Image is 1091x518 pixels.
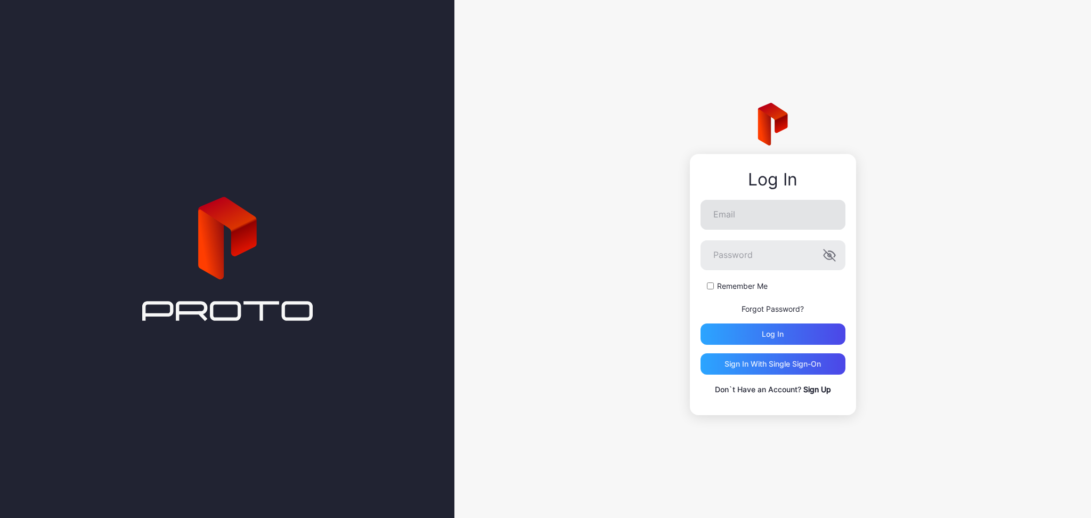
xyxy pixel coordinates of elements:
[701,200,845,230] input: Email
[717,281,768,292] label: Remember Me
[701,383,845,396] p: Don`t Have an Account?
[701,240,845,270] input: Password
[823,249,836,262] button: Password
[701,323,845,345] button: Log in
[803,385,831,394] a: Sign Up
[724,360,821,368] div: Sign in With Single Sign-On
[701,170,845,189] div: Log In
[762,330,784,338] div: Log in
[701,353,845,375] button: Sign in With Single Sign-On
[742,304,804,313] a: Forgot Password?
